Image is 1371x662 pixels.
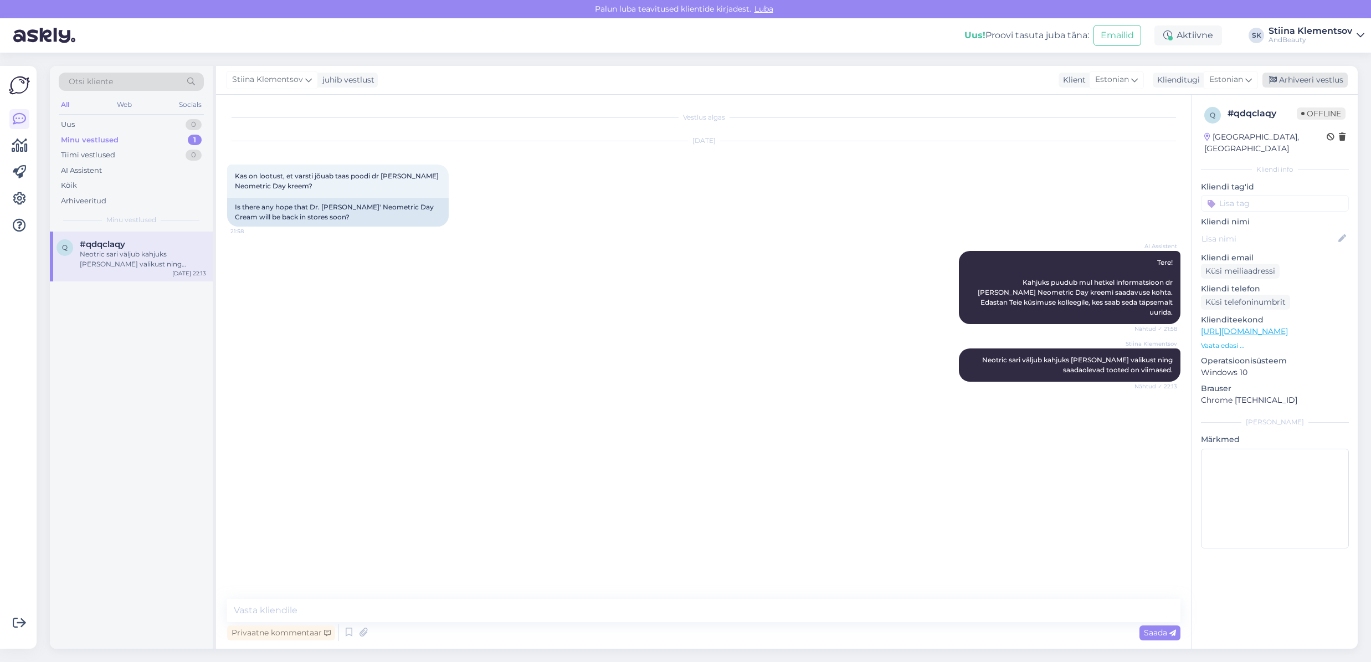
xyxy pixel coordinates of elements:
span: Nähtud ✓ 22:13 [1134,382,1177,391]
div: Kliendi info [1201,165,1349,175]
div: Klienditugi [1153,74,1200,86]
span: AI Assistent [1136,242,1177,250]
p: Brauser [1201,383,1349,394]
span: Luba [751,4,777,14]
div: Is there any hope that Dr. [PERSON_NAME]' Neometric Day Cream will be back in stores soon? [227,198,449,227]
div: Web [115,97,134,112]
div: [GEOGRAPHIC_DATA], [GEOGRAPHIC_DATA] [1204,131,1327,155]
div: Uus [61,119,75,130]
button: Emailid [1093,25,1141,46]
div: Socials [177,97,204,112]
div: Kõik [61,180,77,191]
a: [URL][DOMAIN_NAME] [1201,326,1288,336]
p: Operatsioonisüsteem [1201,355,1349,367]
div: # qdqclaqy [1228,107,1297,120]
span: q [1210,111,1215,119]
div: Minu vestlused [61,135,119,146]
div: SK [1249,28,1264,43]
div: Küsi telefoninumbrit [1201,295,1290,310]
span: Kas on lootust, et varsti jõuab taas poodi dr [PERSON_NAME] Neometric Day kreem? [235,172,440,190]
div: Klient [1059,74,1086,86]
div: Neotric sari väljub kahjuks [PERSON_NAME] valikust ning saadaolevad tooted on viimased. [80,249,206,269]
p: Windows 10 [1201,367,1349,378]
span: Nähtud ✓ 21:58 [1134,325,1177,333]
div: 1 [188,135,202,146]
div: All [59,97,71,112]
span: Stiina Klementsov [232,74,303,86]
span: Minu vestlused [106,215,156,225]
div: AndBeauty [1269,35,1352,44]
div: Aktiivne [1154,25,1222,45]
div: 0 [186,150,202,161]
div: Tiimi vestlused [61,150,115,161]
span: 21:58 [230,227,272,235]
span: Saada [1144,628,1176,638]
div: [DATE] 22:13 [172,269,206,278]
p: Kliendi tag'id [1201,181,1349,193]
div: Stiina Klementsov [1269,27,1352,35]
span: Offline [1297,107,1346,120]
b: Uus! [964,30,985,40]
div: Arhiveeri vestlus [1262,73,1348,88]
span: Neotric sari väljub kahjuks [PERSON_NAME] valikust ning saadaolevad tooted on viimased. [982,356,1174,374]
span: Stiina Klementsov [1126,340,1177,348]
div: AI Assistent [61,165,102,176]
p: Kliendi telefon [1201,283,1349,295]
p: Märkmed [1201,434,1349,445]
span: q [62,243,68,252]
span: Estonian [1209,74,1243,86]
a: Stiina KlementsovAndBeauty [1269,27,1364,44]
div: [DATE] [227,136,1180,146]
p: Chrome [TECHNICAL_ID] [1201,394,1349,406]
div: juhib vestlust [318,74,374,86]
div: [PERSON_NAME] [1201,417,1349,427]
span: Otsi kliente [69,76,113,88]
span: Estonian [1095,74,1129,86]
input: Lisa nimi [1201,233,1336,245]
div: Küsi meiliaadressi [1201,264,1280,279]
div: Arhiveeritud [61,196,106,207]
p: Klienditeekond [1201,314,1349,326]
p: Kliendi email [1201,252,1349,264]
span: #qdqclaqy [80,239,125,249]
img: Askly Logo [9,75,30,96]
div: 0 [186,119,202,130]
div: Vestlus algas [227,112,1180,122]
div: Privaatne kommentaar [227,625,335,640]
input: Lisa tag [1201,195,1349,212]
div: Proovi tasuta juba täna: [964,29,1089,42]
p: Kliendi nimi [1201,216,1349,228]
p: Vaata edasi ... [1201,341,1349,351]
